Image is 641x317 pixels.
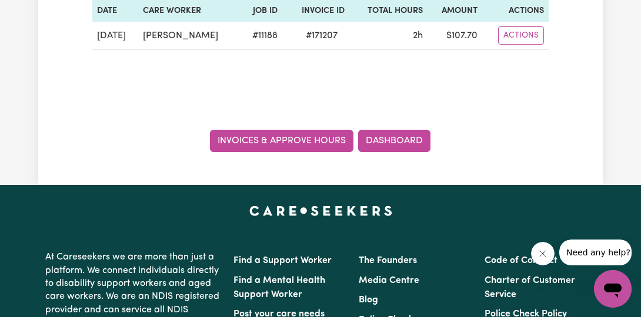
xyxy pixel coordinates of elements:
button: Actions [498,26,544,45]
td: $ 107.70 [428,22,482,50]
a: Find a Mental Health Support Worker [233,276,325,299]
iframe: Close message [531,242,555,265]
span: 2 hours [413,31,423,41]
span: # 171207 [299,29,345,43]
a: Media Centre [359,276,419,285]
td: [PERSON_NAME] [138,22,241,50]
a: Blog [359,295,378,305]
iframe: Message from company [559,240,632,265]
a: Invoices & Approve Hours [210,130,353,152]
a: Dashboard [358,130,430,152]
a: Find a Support Worker [233,256,332,265]
a: The Founders [359,256,417,265]
iframe: Button to launch messaging window [594,270,632,308]
a: Careseekers home page [249,206,392,215]
td: [DATE] [92,22,138,50]
a: Code of Conduct [485,256,557,265]
a: Charter of Customer Service [485,276,575,299]
td: # 11188 [241,22,282,50]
